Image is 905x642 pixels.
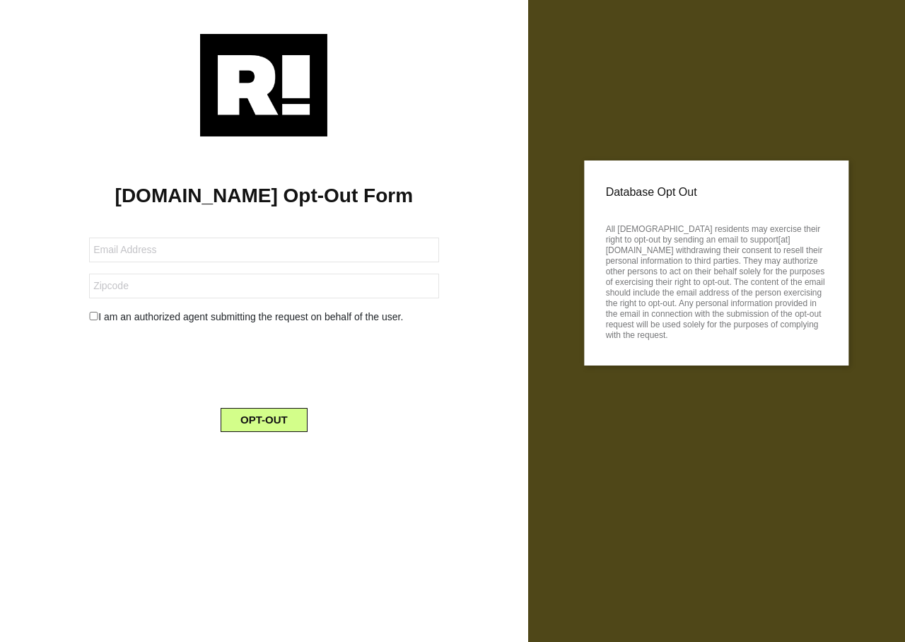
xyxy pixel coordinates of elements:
[78,310,449,325] div: I am an authorized agent submitting the request on behalf of the user.
[21,184,507,208] h1: [DOMAIN_NAME] Opt-Out Form
[606,182,827,203] p: Database Opt Out
[221,408,308,432] button: OPT-OUT
[89,238,438,262] input: Email Address
[200,34,327,136] img: Retention.com
[156,336,371,391] iframe: reCAPTCHA
[606,220,827,341] p: All [DEMOGRAPHIC_DATA] residents may exercise their right to opt-out by sending an email to suppo...
[89,274,438,298] input: Zipcode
